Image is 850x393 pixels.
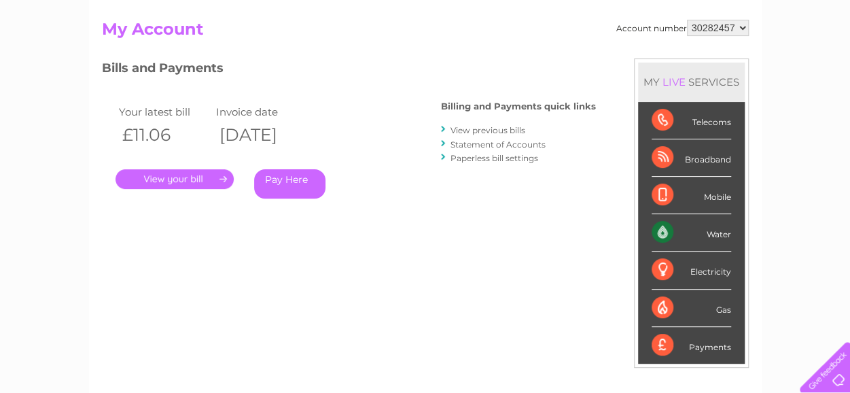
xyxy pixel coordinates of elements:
div: Payments [652,327,731,364]
div: Gas [652,290,731,327]
a: Pay Here [254,169,325,199]
a: View previous bills [450,125,525,135]
div: LIVE [660,75,688,88]
div: Broadband [652,139,731,177]
div: Mobile [652,177,731,214]
a: Water [611,58,637,68]
a: 0333 014 3131 [594,7,688,24]
a: Contact [760,58,793,68]
th: £11.06 [116,121,213,149]
div: MY SERVICES [638,63,745,101]
th: [DATE] [213,121,311,149]
div: Telecoms [652,102,731,139]
a: . [116,169,234,189]
img: logo.png [30,35,99,77]
a: Energy [645,58,675,68]
a: Paperless bill settings [450,153,538,163]
h3: Bills and Payments [102,58,596,82]
a: Log out [805,58,837,68]
div: Water [652,214,731,252]
div: Electricity [652,252,731,289]
h2: My Account [102,20,749,46]
td: Invoice date [213,103,311,121]
h4: Billing and Payments quick links [441,101,596,112]
a: Statement of Accounts [450,139,546,150]
td: Your latest bill [116,103,213,121]
div: Account number [616,20,749,36]
a: Telecoms [683,58,724,68]
div: Clear Business is a trading name of Verastar Limited (registered in [GEOGRAPHIC_DATA] No. 3667643... [105,7,747,66]
a: Blog [732,58,751,68]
